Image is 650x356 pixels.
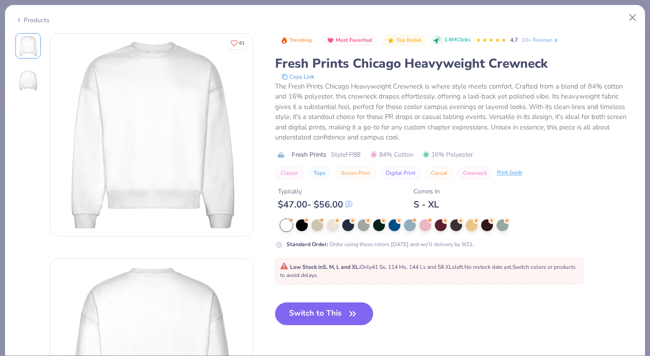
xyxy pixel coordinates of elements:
button: Classic [275,167,304,179]
div: Typically [278,187,352,196]
button: copy to clipboard [279,72,317,81]
div: 4.7 Stars [476,33,507,48]
button: Digital Print [380,167,421,179]
span: Top Rated [396,38,422,43]
button: Tops [308,167,331,179]
img: Trending sort [281,37,288,44]
img: Front [50,34,253,236]
span: No restock date yet. [464,263,512,271]
span: Trending [290,38,312,43]
img: Back [17,69,39,91]
button: Casual [425,167,453,179]
button: Like [227,36,249,49]
button: Badge Button [276,35,317,46]
button: Screen Print [335,167,376,179]
img: brand logo [275,151,287,158]
span: 16% Polyester [423,150,473,159]
span: Most Favorited [336,38,372,43]
button: Switch to This [275,302,374,325]
button: Badge Button [322,35,377,46]
img: Most Favorited sort [327,37,334,44]
div: Print Guide [497,169,522,177]
span: 61 [239,41,245,45]
a: 10+ Reviews [522,36,559,44]
button: Crewneck [458,167,492,179]
div: $ 47.00 - $ 56.00 [278,199,352,210]
div: The Fresh Prints Chicago Heavyweight Crewneck is where style meets comfort. Crafted from a blend ... [275,81,635,143]
strong: Standard Order : [286,241,328,248]
div: Fresh Prints Chicago Heavyweight Crewneck [275,55,635,72]
span: Only 41 Ss, 114 Ms, 144 Ls and 58 XLs left. Switch colors or products to avoid delays. [280,263,576,279]
span: 1.6M Clicks [444,36,470,44]
div: Comes In [414,187,440,196]
div: Products [15,15,49,25]
button: Badge Button [383,35,426,46]
div: S - XL [414,199,440,210]
span: Fresh Prints [292,150,326,159]
img: Front [17,35,39,57]
div: Order using these colors [DATE] and we’ll delivery by 9/21. [286,240,474,248]
img: Top Rated sort [387,37,394,44]
span: 84% Cotton [370,150,414,159]
span: Style FP88 [331,150,360,159]
span: 4.7 [510,36,518,44]
button: Close [624,9,641,26]
strong: Low Stock in S, M, L and XL : [290,263,360,271]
